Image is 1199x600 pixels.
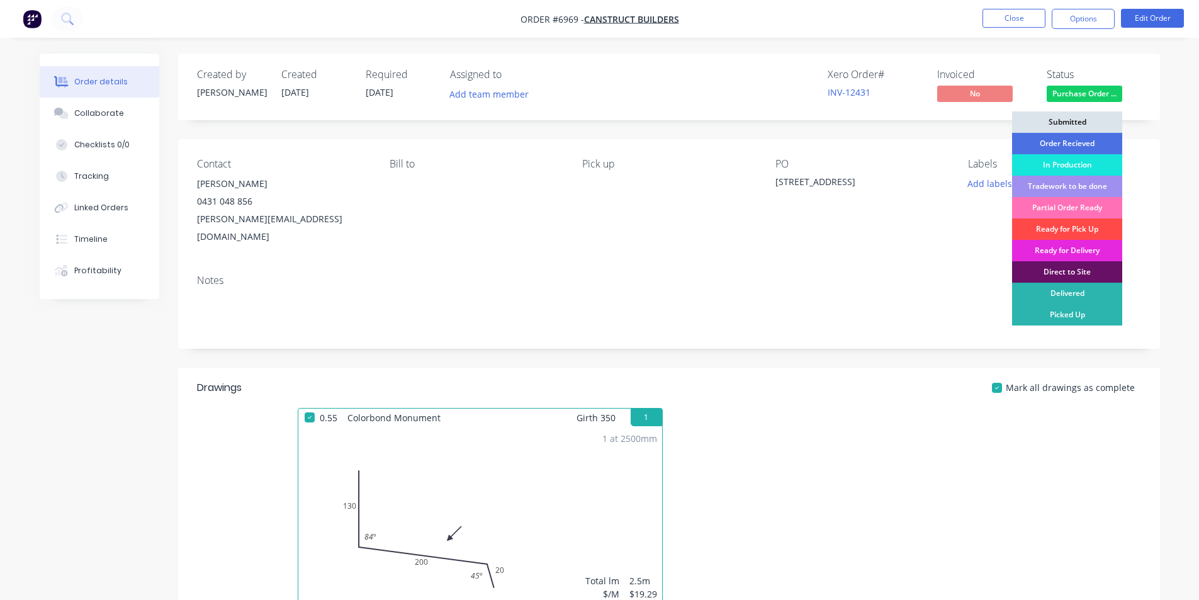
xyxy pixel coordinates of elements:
span: Girth 350 [577,409,616,427]
span: [DATE] [366,86,393,98]
button: Edit Order [1121,9,1184,28]
div: [PERSON_NAME][EMAIL_ADDRESS][DOMAIN_NAME] [197,210,369,246]
div: Order Recieved [1012,133,1122,154]
div: Drawings [197,380,242,395]
div: Partial Order Ready [1012,197,1122,218]
div: Tradework to be done [1012,176,1122,197]
a: Canstruct Builders [584,13,679,25]
button: Options [1052,9,1115,29]
button: Linked Orders [40,192,159,224]
span: [DATE] [281,86,309,98]
span: 0.55 [315,409,342,427]
div: Required [366,69,435,81]
div: Contact [197,158,369,170]
div: Timeline [74,234,108,245]
span: Purchase Order ... [1047,86,1122,101]
div: Invoiced [937,69,1032,81]
button: Checklists 0/0 [40,129,159,161]
div: Picked Up [1012,304,1122,325]
button: Purchase Order ... [1047,86,1122,105]
div: Ready for Delivery [1012,240,1122,261]
div: Collaborate [74,108,124,119]
div: Pick up [582,158,755,170]
div: In Production [1012,154,1122,176]
div: Ready for Pick Up [1012,218,1122,240]
div: [PERSON_NAME] [197,175,369,193]
button: Add team member [450,86,536,103]
div: 0431 048 856 [197,193,369,210]
div: Total lm [585,574,619,587]
button: Add labels [961,175,1019,192]
div: Labels [968,158,1140,170]
div: Created [281,69,351,81]
div: Created by [197,69,266,81]
div: Direct to Site [1012,261,1122,283]
div: PO [775,158,948,170]
div: Profitability [74,265,121,276]
div: [PERSON_NAME]0431 048 856[PERSON_NAME][EMAIL_ADDRESS][DOMAIN_NAME] [197,175,369,246]
button: Collaborate [40,98,159,129]
div: Delivered [1012,283,1122,304]
div: Assigned to [450,69,576,81]
span: No [937,86,1013,101]
span: Order #6969 - [521,13,584,25]
div: [PERSON_NAME] [197,86,266,99]
div: Xero Order # [828,69,922,81]
div: Linked Orders [74,202,128,213]
div: Submitted [1012,111,1122,133]
span: Colorbond Monument [342,409,446,427]
button: Order details [40,66,159,98]
div: Bill to [390,158,562,170]
div: 1 at 2500mm [602,432,657,445]
img: Factory [23,9,42,28]
button: Timeline [40,224,159,255]
div: Order details [74,76,128,88]
button: Close [982,9,1045,28]
button: Profitability [40,255,159,286]
button: 1 [631,409,662,426]
button: Add team member [442,86,535,103]
div: Status [1047,69,1141,81]
div: Checklists 0/0 [74,139,130,150]
a: INV-12431 [828,86,870,98]
div: [STREET_ADDRESS] [775,175,933,193]
div: Notes [197,275,1141,286]
button: Tracking [40,161,159,192]
div: 2.5m [629,574,657,587]
div: Tracking [74,171,109,182]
